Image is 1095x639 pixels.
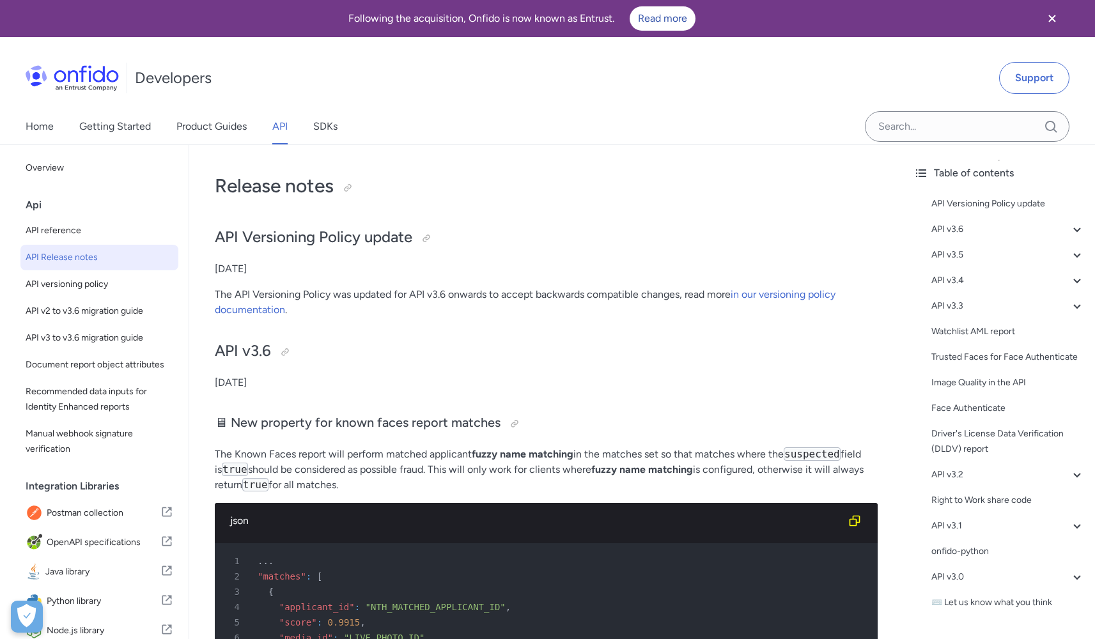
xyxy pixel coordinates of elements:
img: Onfido Logo [26,65,119,91]
span: "score" [279,617,317,627]
a: API Versioning Policy update [931,196,1085,212]
span: 4 [220,599,249,615]
div: Following the acquisition, Onfido is now known as Entrust. [15,6,1029,31]
a: Getting Started [79,109,151,144]
a: Trusted Faces for Face Authenticate [931,350,1085,365]
button: Open Preferences [11,601,43,633]
a: IconPostman collectionPostman collection [20,499,178,527]
span: Recommended data inputs for Identity Enhanced reports [26,384,173,415]
span: "NTH_MATCHED_APPLICANT_ID" [366,602,506,612]
a: API v3.5 [931,247,1085,263]
span: [ [317,571,322,581]
a: Image Quality in the API [931,375,1085,390]
img: IconPostman collection [26,504,47,522]
span: API v3 to v3.6 migration guide [26,330,173,346]
p: [DATE] [215,261,878,277]
a: API v3.0 [931,569,1085,585]
code: suspected [784,447,841,461]
a: IconPython libraryPython library [20,587,178,615]
img: IconOpenAPI specifications [26,534,47,551]
div: Table of contents [913,166,1085,181]
a: Document report object attributes [20,352,178,378]
p: [DATE] [215,375,878,390]
h2: API Versioning Policy update [215,227,878,249]
a: Home [26,109,54,144]
div: API v3.3 [931,298,1085,314]
a: onfido-python [931,544,1085,559]
span: Python library [47,592,160,610]
div: json [230,513,842,528]
span: Postman collection [47,504,160,522]
span: Overview [26,160,173,176]
a: API v3 to v3.6 migration guide [20,325,178,351]
a: API v3.6 [931,222,1085,237]
strong: fuzzy name matching [591,463,693,475]
span: { [268,587,274,597]
code: true [222,463,248,476]
div: API v3.1 [931,518,1085,534]
span: API v2 to v3.6 migration guide [26,304,173,319]
div: Cookie Preferences [11,601,43,633]
span: : [317,617,322,627]
span: Java library [45,563,160,581]
svg: Close banner [1045,11,1060,26]
a: Watchlist AML report [931,324,1085,339]
a: in our versioning policy documentation [215,288,835,316]
span: "applicant_id" [279,602,355,612]
span: OpenAPI specifications [47,534,160,551]
a: Face Authenticate [931,401,1085,416]
span: 1 [220,553,249,569]
p: The Known Faces report will perform matched applicant in the matches set so that matches where th... [215,447,878,493]
code: true [242,478,268,491]
span: 0.9915 [328,617,361,627]
a: Driver's License Data Verification (DLDV) report [931,426,1085,457]
span: API Release notes [26,250,173,265]
a: API [272,109,288,144]
a: Right to Work share code [931,493,1085,508]
h3: 🖥 New property for known faces report matches [215,413,878,434]
a: API v3.2 [931,467,1085,482]
a: Overview [20,155,178,181]
input: Onfido search input field [865,111,1069,142]
a: IconOpenAPI specificationsOpenAPI specifications [20,528,178,557]
a: Support [999,62,1069,94]
button: Close banner [1029,3,1076,35]
span: 2 [220,569,249,584]
h1: Developers [135,68,212,88]
a: Manual webhook signature verification [20,421,178,462]
a: Product Guides [176,109,247,144]
strong: fuzzy name matching [472,448,573,460]
span: 5 [220,615,249,630]
span: Manual webhook signature verification [26,426,173,457]
span: ... [258,556,274,566]
p: The API Versioning Policy was updated for API v3.6 onwards to accept backwards compatible changes... [215,287,878,318]
a: Read more [630,6,695,31]
span: , [360,617,365,627]
div: Integration Libraries [26,473,183,499]
a: SDKs [313,109,338,144]
a: API Release notes [20,245,178,270]
a: API versioning policy [20,272,178,297]
h2: API v3.6 [215,341,878,362]
button: Copy code snippet button [842,508,867,534]
span: API versioning policy [26,277,173,292]
div: Api [26,192,183,218]
span: "matches" [258,571,306,581]
img: IconPython library [26,592,47,610]
h1: Release notes [215,173,878,199]
a: API v3.4 [931,273,1085,288]
span: : [306,571,311,581]
div: ⌨️ Let us know what you think [931,595,1085,610]
span: Document report object attributes [26,357,173,373]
